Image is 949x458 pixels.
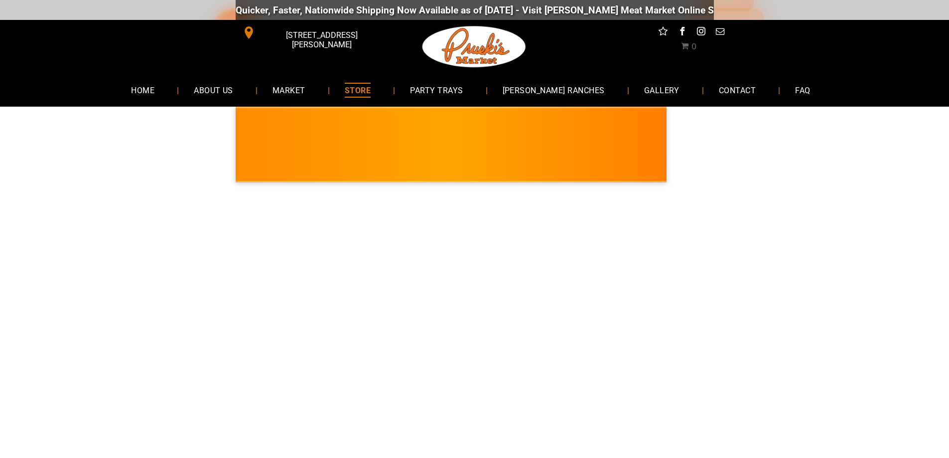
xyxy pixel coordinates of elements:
[704,77,771,103] a: CONTACT
[629,77,694,103] a: GALLERY
[258,77,320,103] a: MARKET
[179,77,248,103] a: ABOUT US
[420,20,528,74] img: Pruski-s+Market+HQ+Logo2-1920w.png
[257,25,386,54] span: [STREET_ADDRESS][PERSON_NAME]
[780,77,825,103] a: FAQ
[657,25,670,40] a: Social network
[395,77,478,103] a: PARTY TRAYS
[116,77,169,103] a: HOME
[691,42,696,51] span: 0
[713,25,726,40] a: email
[666,152,861,167] span: [PERSON_NAME] MARKET
[236,25,388,40] a: [STREET_ADDRESS][PERSON_NAME]
[676,25,688,40] a: facebook
[235,4,838,16] div: Quicker, Faster, Nationwide Shipping Now Available as of [DATE] - Visit [PERSON_NAME] Meat Market...
[694,25,707,40] a: instagram
[330,77,386,103] a: STORE
[488,77,620,103] a: [PERSON_NAME] RANCHES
